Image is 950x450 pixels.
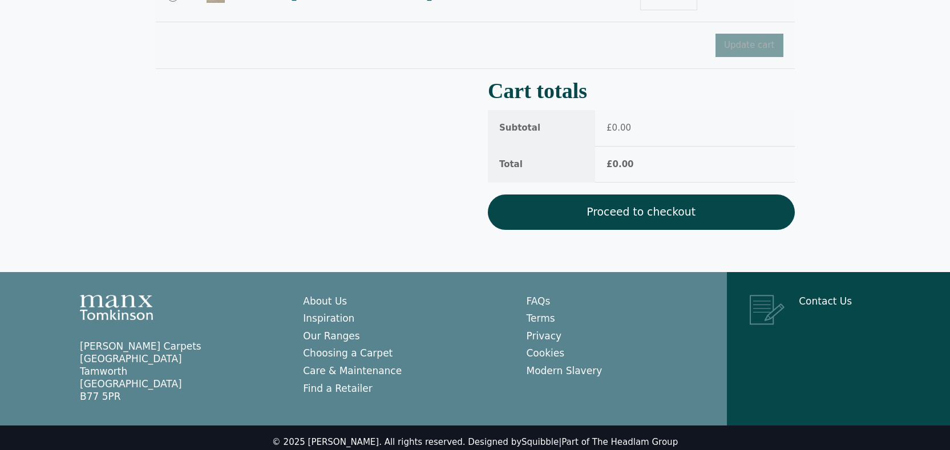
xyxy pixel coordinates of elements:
p: [PERSON_NAME] Carpets [GEOGRAPHIC_DATA] Tamworth [GEOGRAPHIC_DATA] B77 5PR [80,340,280,403]
a: Proceed to checkout [488,194,795,230]
a: Modern Slavery [527,365,603,376]
a: Our Ranges [303,330,359,342]
bdi: 0.00 [607,159,633,169]
a: Terms [527,313,555,324]
button: Update cart [715,34,783,57]
a: About Us [303,295,347,307]
th: Total [488,147,595,183]
a: Find a Retailer [303,383,373,394]
span: £ [607,123,612,133]
th: Subtotal [488,110,595,147]
span: £ [607,159,612,169]
a: Choosing a Carpet [303,347,393,359]
h2: Cart totals [488,83,795,99]
a: Squibble [522,437,559,447]
a: Care & Maintenance [303,365,402,376]
a: FAQs [527,295,551,307]
img: Manx Tomkinson Logo [80,295,153,320]
a: Contact Us [799,295,852,307]
a: Cookies [527,347,565,359]
a: Privacy [527,330,562,342]
a: Inspiration [303,313,354,324]
bdi: 0.00 [607,123,631,133]
a: Part of The Headlam Group [561,437,678,447]
div: © 2025 [PERSON_NAME]. All rights reserved. Designed by | [272,437,678,448]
